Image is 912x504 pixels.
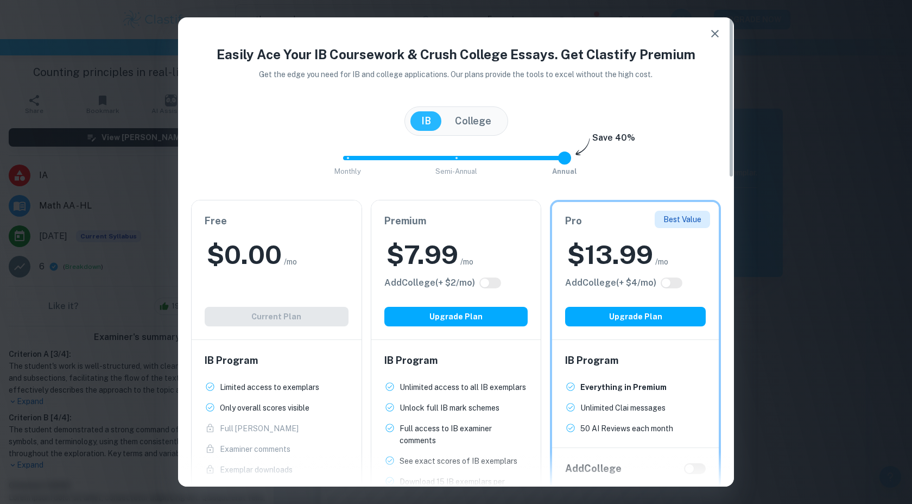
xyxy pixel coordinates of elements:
[655,256,668,268] span: /mo
[334,167,361,175] span: Monthly
[400,423,528,446] p: Full access to IB examiner comments
[205,213,349,229] h6: Free
[565,307,706,326] button: Upgrade Plan
[552,167,577,175] span: Annual
[220,443,290,455] p: Examiner comments
[565,213,706,229] h6: Pro
[580,381,667,393] p: Everything in Premium
[663,213,701,225] p: Best Value
[207,237,282,272] h2: $ 0.00
[580,402,666,414] p: Unlimited Clai messages
[444,111,502,131] button: College
[384,276,475,289] h6: Click to see all the additional College features.
[460,256,473,268] span: /mo
[575,138,590,156] img: subscription-arrow.svg
[244,68,668,80] p: Get the edge you need for IB and college applications. Our plans provide the tools to excel witho...
[580,423,673,434] p: 50 AI Reviews each month
[565,353,706,368] h6: IB Program
[400,381,526,393] p: Unlimited access to all IB exemplars
[435,167,477,175] span: Semi-Annual
[384,307,528,326] button: Upgrade Plan
[567,237,653,272] h2: $ 13.99
[220,423,299,434] p: Full [PERSON_NAME]
[410,111,442,131] button: IB
[592,131,635,150] h6: Save 40%
[205,353,349,368] h6: IB Program
[565,276,656,289] h6: Click to see all the additional College features.
[384,213,528,229] h6: Premium
[220,402,309,414] p: Only overall scores visible
[384,353,528,368] h6: IB Program
[284,256,297,268] span: /mo
[191,45,721,64] h4: Easily Ace Your IB Coursework & Crush College Essays. Get Clastify Premium
[400,402,499,414] p: Unlock full IB mark schemes
[387,237,458,272] h2: $ 7.99
[220,381,319,393] p: Limited access to exemplars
